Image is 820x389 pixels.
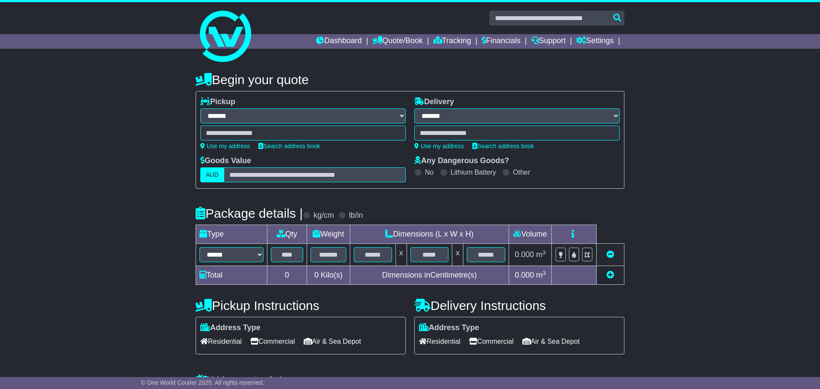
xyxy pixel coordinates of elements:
[250,335,295,348] span: Commercial
[414,143,464,149] a: Use my address
[196,298,406,313] h4: Pickup Instructions
[515,250,534,259] span: 0.000
[372,34,423,49] a: Quote/Book
[522,335,580,348] span: Air & Sea Depot
[200,335,242,348] span: Residential
[395,244,407,266] td: x
[200,323,261,333] label: Address Type
[196,73,624,87] h4: Begin your quote
[419,323,479,333] label: Address Type
[196,374,624,388] h4: Warranty & Insurance
[513,168,530,176] label: Other
[316,34,362,49] a: Dashboard
[536,250,546,259] span: m
[196,206,303,220] h4: Package details |
[267,225,307,244] td: Qty
[350,266,509,285] td: Dimensions in Centimetre(s)
[452,244,463,266] td: x
[304,335,361,348] span: Air & Sea Depot
[482,34,521,49] a: Financials
[141,379,264,386] span: © One World Courier 2025. All rights reserved.
[314,271,319,279] span: 0
[200,167,224,182] label: AUD
[536,271,546,279] span: m
[509,225,551,244] td: Volume
[200,97,235,107] label: Pickup
[414,156,509,166] label: Any Dangerous Goods?
[606,250,614,259] a: Remove this item
[349,211,363,220] label: lb/in
[425,168,433,176] label: No
[200,156,251,166] label: Goods Value
[196,266,267,285] td: Total
[469,335,513,348] span: Commercial
[267,266,307,285] td: 0
[606,271,614,279] a: Add new item
[576,34,614,49] a: Settings
[531,34,566,49] a: Support
[515,271,534,279] span: 0.000
[307,266,350,285] td: Kilo(s)
[542,249,546,256] sup: 3
[313,211,334,220] label: kg/cm
[414,97,454,107] label: Delivery
[414,298,624,313] h4: Delivery Instructions
[433,34,471,49] a: Tracking
[196,225,267,244] td: Type
[451,168,496,176] label: Lithium Battery
[350,225,509,244] td: Dimensions (L x W x H)
[472,143,534,149] a: Search address book
[542,270,546,276] sup: 3
[258,143,320,149] a: Search address book
[307,225,350,244] td: Weight
[419,335,460,348] span: Residential
[200,143,250,149] a: Use my address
